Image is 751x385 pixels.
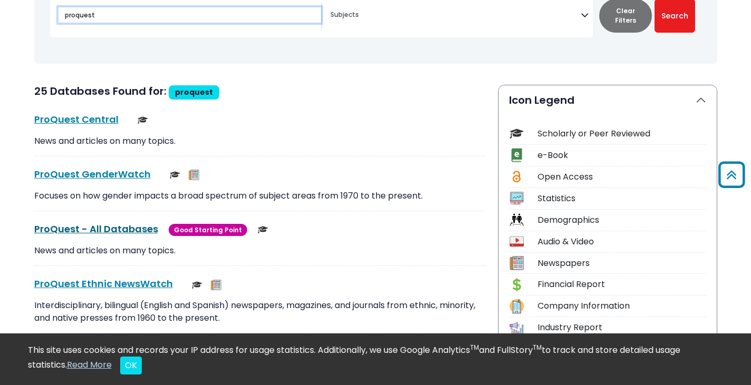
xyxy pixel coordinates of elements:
img: Newspapers [211,280,221,290]
a: ProQuest Central [34,113,119,126]
img: Icon e-Book [510,148,524,162]
input: Search database by title or keyword [58,7,321,23]
img: Scholarly or Peer Reviewed [258,224,268,235]
img: Icon Financial Report [510,278,524,292]
button: Icon Legend [499,85,717,115]
div: Industry Report [538,321,706,334]
a: Back to Top [715,166,748,183]
p: Focuses on how gender impacts a broad spectrum of subject areas from 1970 to the present. [34,190,485,202]
p: Interdisciplinary, bilingual (English and Spanish) newspapers, magazines, and journals from ethni... [34,299,485,324]
img: Scholarly or Peer Reviewed [138,115,148,125]
img: Icon Newspapers [510,256,524,270]
button: Close [120,357,142,374]
img: Icon Audio & Video [510,234,524,249]
div: Open Access [538,171,706,183]
div: Company Information [538,300,706,312]
img: Icon Industry Report [510,321,524,335]
img: Icon Open Access [510,170,523,184]
sup: TM [533,343,542,352]
a: Read More [67,359,112,371]
p: News and articles on many topics. [34,135,485,147]
div: This site uses cookies and records your IP address for usage statistics. Additionally, we use Goo... [28,344,724,374]
div: Statistics [538,192,706,205]
sup: TM [470,343,479,352]
img: Scholarly or Peer Reviewed [170,170,180,180]
img: Newspapers [189,170,199,180]
span: 25 Databases Found for: [34,84,167,98]
img: Scholarly or Peer Reviewed [192,280,202,290]
div: e-Book [538,149,706,162]
img: Icon Company Information [510,299,524,313]
img: Icon Demographics [510,213,524,227]
div: Newspapers [538,257,706,270]
img: Icon Scholarly or Peer Reviewed [510,126,524,141]
div: Scholarly or Peer Reviewed [538,127,706,140]
textarea: Search [330,12,581,20]
div: Audio & Video [538,235,706,248]
div: Financial Report [538,278,706,291]
span: proquest [175,87,213,97]
div: Demographics [538,214,706,226]
a: ProQuest Ethnic NewsWatch [34,277,173,290]
span: Good Starting Point [169,224,247,236]
a: ProQuest - All Databases [34,222,158,235]
img: Icon Statistics [510,191,524,205]
a: ProQuest GenderWatch [34,167,151,181]
p: News and articles on many topics. [34,244,485,257]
